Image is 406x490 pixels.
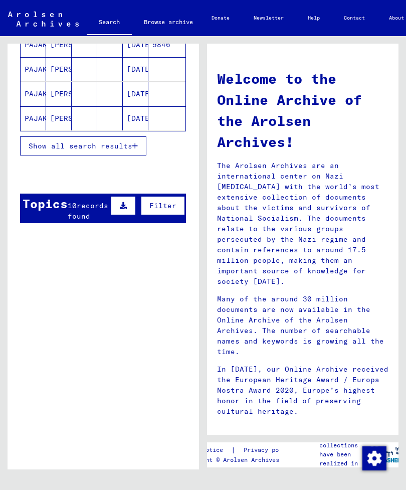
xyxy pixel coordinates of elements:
a: Privacy policy [236,445,305,455]
p: have been realized in partnership with [319,450,375,486]
mat-cell: [PERSON_NAME] [46,57,72,81]
p: In [DATE], our Online Archive received the European Heritage Award / Europa Nostra Award 2020, Eu... [217,364,388,417]
a: Donate [199,6,242,30]
span: 10 [68,201,77,210]
mat-cell: [DATE] [123,33,148,57]
p: Copyright © Arolsen Archives, 2021 [181,455,305,464]
img: yv_logo.png [368,442,405,467]
mat-cell: [DATE] [123,57,148,81]
button: Show all search results [20,136,146,155]
span: Filter [149,201,176,210]
a: Browse archive [132,10,205,34]
img: Change consent [362,446,386,470]
button: Filter [141,196,185,215]
mat-cell: PAJAK [21,33,46,57]
a: Newsletter [242,6,296,30]
a: Search [87,10,132,36]
p: The Arolsen Archives are an international center on Nazi [MEDICAL_DATA] with the world’s most ext... [217,160,388,287]
mat-cell: [DATE] [123,82,148,106]
div: Topics [23,195,68,213]
div: | [181,445,305,455]
span: records found [68,201,108,221]
mat-cell: 9846 [148,33,185,57]
mat-cell: [PERSON_NAME] [46,106,72,130]
span: Show all search results [29,141,132,150]
mat-cell: [PERSON_NAME] [46,82,72,106]
p: Many of the around 30 million documents are now available in the Online Archive of the Arolsen Ar... [217,294,388,357]
a: Contact [332,6,377,30]
a: Help [296,6,332,30]
mat-cell: [PERSON_NAME] [46,33,72,57]
mat-cell: [DATE] [123,106,148,130]
mat-cell: PAJAK [21,82,46,106]
h1: Welcome to the Online Archive of the Arolsen Archives! [217,68,388,152]
img: Arolsen_neg.svg [8,12,79,27]
mat-cell: PAJAK [21,57,46,81]
mat-cell: PAJAK [21,106,46,130]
